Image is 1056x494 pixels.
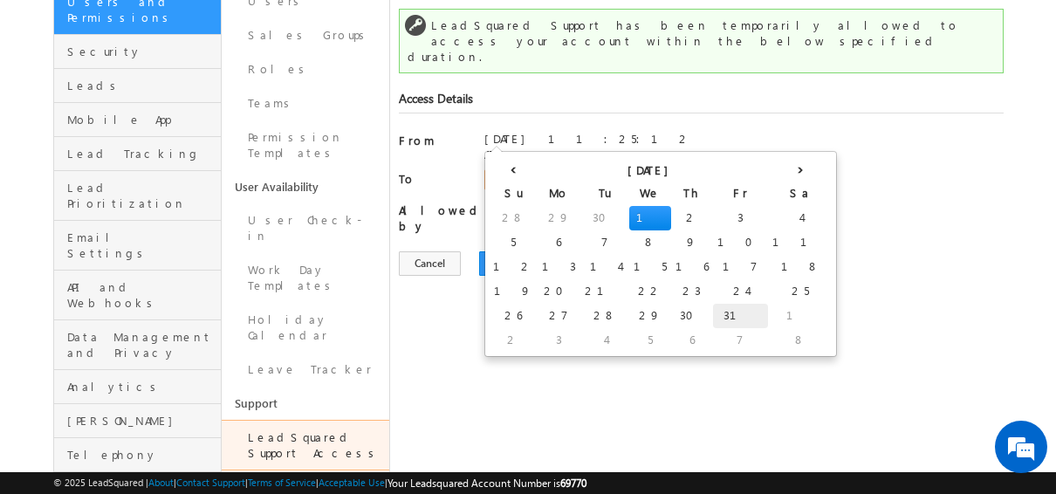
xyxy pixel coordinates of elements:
[319,477,385,488] a: Acceptable Use
[222,253,389,303] a: Work Day Templates
[629,230,671,255] td: 8
[538,155,768,182] th: [DATE]
[580,255,629,279] td: 14
[768,182,833,206] th: Sa
[67,78,216,93] span: Leads
[629,182,671,206] th: We
[399,133,469,148] label: From
[713,304,768,328] td: 31
[399,251,461,276] button: Cancel
[580,206,629,230] td: 30
[67,112,216,127] span: Mobile App
[54,103,221,137] a: Mobile App
[489,328,538,353] td: 2
[538,279,580,304] td: 20
[538,255,580,279] td: 13
[560,477,586,490] span: 69770
[538,304,580,328] td: 27
[222,203,389,253] a: User Check-in
[580,328,629,353] td: 4
[479,251,548,276] button: Confirm
[222,18,389,52] a: Sales Groups
[387,477,586,490] span: Your Leadsquared Account Number is
[54,137,221,171] a: Lead Tracking
[67,44,216,59] span: Security
[629,206,671,230] td: 1
[629,255,671,279] td: 15
[399,202,469,234] label: Allowed by
[713,182,768,206] th: Fr
[671,304,713,328] td: 30
[629,328,671,353] td: 5
[222,170,389,203] a: User Availability
[768,279,833,304] td: 25
[671,206,713,230] td: 2
[713,328,768,353] td: 7
[67,379,216,395] span: Analytics
[222,353,389,387] a: Leave Tracker
[67,413,216,429] span: [PERSON_NAME]
[713,279,768,304] td: 24
[489,182,538,206] th: Su
[222,52,389,86] a: Roles
[538,230,580,255] td: 6
[671,279,713,304] td: 23
[489,230,538,255] td: 5
[54,320,221,370] a: Data Management and Privacy
[222,420,389,470] a: LeadSquared Support Access
[671,328,713,353] td: 6
[580,182,629,206] th: Tu
[671,230,713,255] td: 9
[768,328,833,353] td: 8
[580,230,629,255] td: 7
[67,180,216,211] span: Lead Prioritization
[489,279,538,304] td: 19
[713,206,768,230] td: 3
[713,230,768,255] td: 10
[222,387,389,420] a: Support
[538,206,580,230] td: 29
[768,206,833,230] td: 4
[484,131,703,162] div: [DATE] 11:25:12 AM
[768,155,833,182] th: ›
[67,146,216,161] span: Lead Tracking
[67,279,216,311] span: API and Webhooks
[768,255,833,279] td: 18
[713,255,768,279] td: 17
[67,329,216,360] span: Data Management and Privacy
[54,35,221,69] a: Security
[580,279,629,304] td: 21
[768,230,833,255] td: 11
[222,303,389,353] a: Holiday Calendar
[248,477,316,488] a: Terms of Service
[489,255,538,279] td: 12
[538,182,580,206] th: Mo
[54,69,221,103] a: Leads
[399,91,1003,113] div: Access Details
[629,304,671,328] td: 29
[54,221,221,271] a: Email Settings
[67,230,216,261] span: Email Settings
[54,438,221,472] a: Telephony
[54,370,221,404] a: Analytics
[671,255,713,279] td: 16
[580,304,629,328] td: 28
[489,155,538,182] th: ‹
[538,328,580,353] td: 3
[489,304,538,328] td: 26
[54,404,221,438] a: [PERSON_NAME]
[53,475,586,491] span: © 2025 LeadSquared | | | | |
[148,477,174,488] a: About
[222,120,389,170] a: Permission Templates
[671,182,713,206] th: Th
[489,206,538,230] td: 28
[399,171,469,187] label: To
[408,17,959,64] span: LeadSquared Support has been temporarily allowed to access your account within the below specifie...
[768,304,833,328] td: 1
[176,477,245,488] a: Contact Support
[629,279,671,304] td: 22
[67,447,216,463] span: Telephony
[54,271,221,320] a: API and Webhooks
[222,86,389,120] a: Teams
[54,171,221,221] a: Lead Prioritization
